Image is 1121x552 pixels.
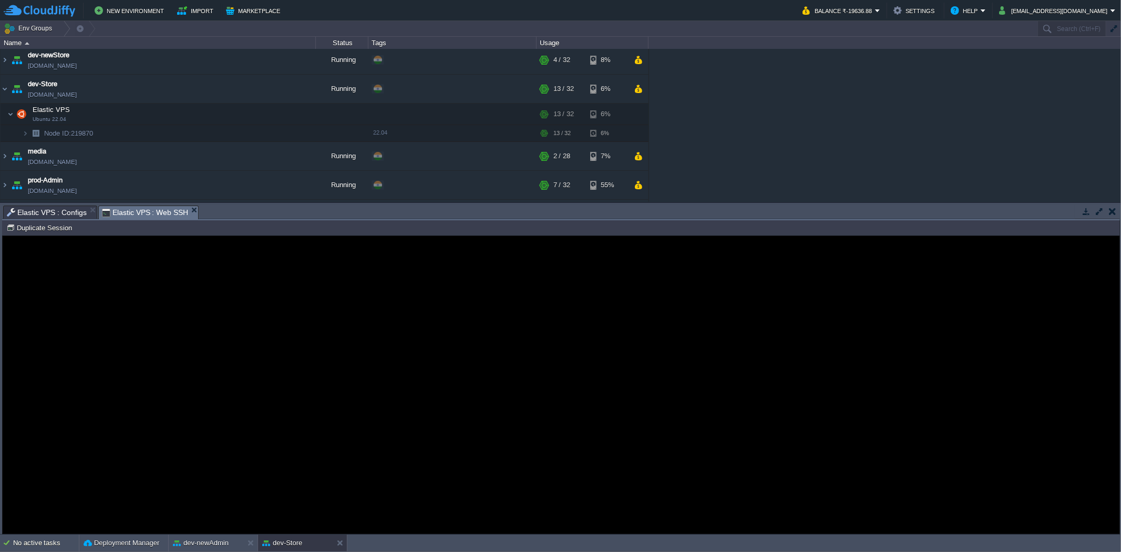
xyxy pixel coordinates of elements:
[28,63,77,73] span: [DOMAIN_NAME]
[1,37,315,49] div: Name
[28,52,69,63] a: dev-newStore
[537,37,648,49] div: Usage
[553,77,574,105] div: 13 / 32
[4,4,75,17] img: CloudJiffy
[28,159,77,169] a: [DOMAIN_NAME]
[441,115,676,135] h1: Error
[28,148,46,159] a: media
[22,127,28,144] img: AMDAwAAAACH5BAEAAAAALAAAAAABAAEAAAICRAEAOw==
[1,77,9,105] img: AMDAwAAAACH5BAEAAAAALAAAAAABAAEAAAICRAEAOw==
[7,206,87,219] span: Elastic VPS : Configs
[951,4,981,17] button: Help
[6,223,75,232] button: Duplicate Session
[28,81,57,91] a: dev-Store
[369,37,536,49] div: Tags
[262,538,302,548] button: dev-Store
[316,173,368,201] div: Running
[84,538,159,548] button: Deployment Manager
[28,127,43,144] img: AMDAwAAAACH5BAEAAAAALAAAAAABAAEAAAICRAEAOw==
[590,77,624,105] div: 6%
[14,106,29,127] img: AMDAwAAAACH5BAEAAAAALAAAAAABAAEAAAICRAEAOw==
[9,77,24,105] img: AMDAwAAAACH5BAEAAAAALAAAAAABAAEAAAICRAEAOw==
[102,206,189,219] span: Elastic VPS : Web SSH
[33,118,66,125] span: Ubuntu 22.04
[553,127,571,144] div: 13 / 32
[25,42,29,45] img: AMDAwAAAACH5BAEAAAAALAAAAAABAAEAAAICRAEAOw==
[316,77,368,105] div: Running
[1,144,9,172] img: AMDAwAAAACH5BAEAAAAALAAAAAABAAEAAAICRAEAOw==
[316,48,368,76] div: Running
[316,37,368,49] div: Status
[553,144,570,172] div: 2 / 28
[7,106,14,127] img: AMDAwAAAACH5BAEAAAAALAAAAAABAAEAAAICRAEAOw==
[553,173,570,201] div: 7 / 32
[226,4,283,17] button: Marketplace
[590,173,624,201] div: 55%
[590,48,624,76] div: 8%
[590,144,624,172] div: 7%
[441,144,676,175] p: An error has occurred and this action cannot be completed. If the problem persists, please notify...
[1,48,9,76] img: AMDAwAAAACH5BAEAAAAALAAAAAABAAEAAAICRAEAOw==
[44,131,71,139] span: Node ID:
[28,188,77,198] span: [DOMAIN_NAME]
[173,538,229,548] button: dev-newAdmin
[999,4,1110,17] button: [EMAIL_ADDRESS][DOMAIN_NAME]
[9,173,24,201] img: AMDAwAAAACH5BAEAAAAALAAAAAABAAEAAAICRAEAOw==
[28,91,77,102] span: [DOMAIN_NAME]
[1,173,9,201] img: AMDAwAAAACH5BAEAAAAALAAAAAABAAEAAAICRAEAOw==
[177,4,217,17] button: Import
[43,131,95,140] span: 219870
[95,4,167,17] button: New Environment
[28,177,63,188] a: prod-Admin
[316,144,368,172] div: Running
[373,131,387,138] span: 22.04
[590,106,624,127] div: 6%
[4,21,56,36] button: Env Groups
[553,48,570,76] div: 4 / 32
[9,48,24,76] img: AMDAwAAAACH5BAEAAAAALAAAAAABAAEAAAICRAEAOw==
[32,108,71,116] a: Elastic VPSUbuntu 22.04
[32,107,71,116] span: Elastic VPS
[13,535,79,551] div: No active tasks
[9,144,24,172] img: AMDAwAAAACH5BAEAAAAALAAAAAABAAEAAAICRAEAOw==
[803,4,875,17] button: Balance ₹-19636.88
[43,131,95,140] a: Node ID:219870
[553,106,574,127] div: 13 / 32
[590,127,624,144] div: 6%
[893,4,938,17] button: Settings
